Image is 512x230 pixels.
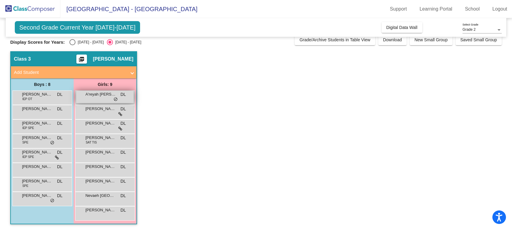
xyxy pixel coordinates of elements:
span: [PERSON_NAME] [22,106,52,112]
span: [PERSON_NAME] [22,149,52,155]
span: [PERSON_NAME] [85,106,116,112]
span: DL [57,149,62,156]
span: Download [383,37,402,42]
span: New Small Group [414,37,448,42]
span: [PERSON_NAME] [22,135,52,141]
mat-radio-group: Select an option [69,39,141,45]
span: Display Scores for Years: [10,39,65,45]
span: [PERSON_NAME] [85,207,116,213]
div: [DATE] - [DATE] [113,39,141,45]
span: SPE [22,184,28,188]
span: do_not_disturb_alt [50,198,54,203]
span: [PERSON_NAME] [93,56,133,62]
span: [PERSON_NAME] [22,120,52,126]
button: Saved Small Group [456,34,502,45]
div: Girls: 9 [74,78,136,90]
span: Second Grade Current Year [DATE]-[DATE] [15,21,140,34]
span: DL [120,207,126,213]
span: [GEOGRAPHIC_DATA] - [GEOGRAPHIC_DATA] [60,4,197,14]
button: New Small Group [410,34,453,45]
span: Grade/Archive Students in Table View [299,37,370,42]
span: DL [120,149,126,156]
span: DL [57,135,62,141]
span: IEP SPE [22,126,34,130]
mat-icon: picture_as_pdf [78,56,85,65]
span: IEP SPE [22,155,34,159]
span: Grade 2 [462,27,475,32]
span: [PERSON_NAME] [85,178,116,184]
span: DL [57,120,62,127]
span: SAT TIS [86,140,97,145]
mat-panel-title: Add Student [14,69,126,76]
span: DL [120,120,126,127]
span: DL [120,178,126,184]
div: [DATE] - [DATE] [75,39,104,45]
span: DL [120,135,126,141]
span: Class 3 [14,56,31,62]
span: DL [120,106,126,112]
span: [PERSON_NAME] [85,135,116,141]
button: Print Students Details [76,55,87,64]
span: [PERSON_NAME] [85,164,116,170]
mat-expansion-panel-header: Add Student [11,66,136,78]
span: DL [57,178,62,184]
span: DL [57,106,62,112]
span: [PERSON_NAME] [85,149,116,155]
span: DL [120,164,126,170]
span: Nevaeh [GEOGRAPHIC_DATA] [85,193,116,199]
a: Logout [488,4,512,14]
div: Boys : 8 [11,78,74,90]
span: DL [57,193,62,199]
span: DL [120,91,126,98]
span: DL [57,91,62,98]
a: School [460,4,485,14]
a: Support [385,4,412,14]
span: IEP OT [22,97,32,101]
span: do_not_disturb_alt [114,97,118,102]
span: [PERSON_NAME] [22,91,52,97]
a: Learning Portal [415,4,457,14]
button: Grade/Archive Students in Table View [295,34,375,45]
span: DL [120,193,126,199]
span: Saved Small Group [460,37,497,42]
span: do_not_disturb_alt [50,140,54,145]
span: A'reyah [PERSON_NAME] [85,91,116,97]
span: [PERSON_NAME] [PERSON_NAME] [22,164,52,170]
span: DL [57,164,62,170]
button: Digital Data Wall [382,22,422,33]
button: Download [378,34,407,45]
span: [PERSON_NAME] [85,120,116,126]
span: Digital Data Wall [386,25,418,30]
span: SPE [22,140,28,145]
span: [PERSON_NAME] [22,178,52,184]
span: [PERSON_NAME] [22,193,52,199]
